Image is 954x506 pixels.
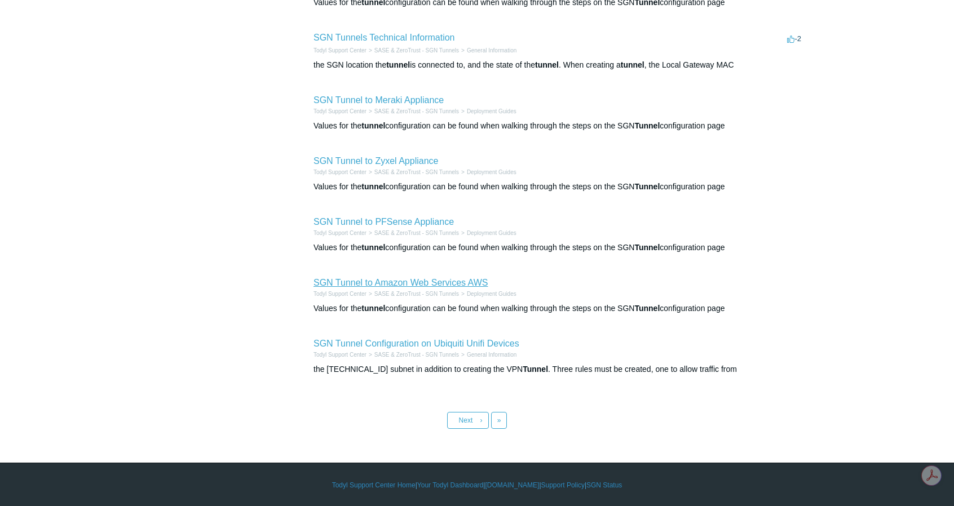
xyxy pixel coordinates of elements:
[313,47,366,54] a: Todyl Support Center
[374,230,459,236] a: SASE & ZeroTrust - SGN Tunnels
[459,416,473,424] span: Next
[361,121,385,130] em: tunnel
[313,217,454,227] a: SGN Tunnel to PFSense Appliance
[366,46,459,55] li: SASE & ZeroTrust - SGN Tunnels
[523,365,548,374] em: Tunnel
[313,229,366,237] li: Todyl Support Center
[313,46,366,55] li: Todyl Support Center
[459,168,516,176] li: Deployment Guides
[150,480,804,490] div: | | | |
[313,120,804,132] div: Values for the configuration can be found when walking through the steps on the SGN configuration...
[485,480,539,490] a: [DOMAIN_NAME]
[535,60,559,69] em: tunnel
[366,168,459,176] li: SASE & ZeroTrust - SGN Tunnels
[467,230,516,236] a: Deployment Guides
[313,95,444,105] a: SGN Tunnel to Meraki Appliance
[417,480,483,490] a: Your Todyl Dashboard
[366,350,459,359] li: SASE & ZeroTrust - SGN Tunnels
[386,60,410,69] em: tunnel
[366,107,459,116] li: SASE & ZeroTrust - SGN Tunnels
[621,60,644,69] em: tunnel
[313,242,804,254] div: Values for the configuration can be found when walking through the steps on the SGN configuration...
[374,108,459,114] a: SASE & ZeroTrust - SGN Tunnels
[459,350,516,359] li: General Information
[361,304,385,313] em: tunnel
[313,33,455,42] a: SGN Tunnels Technical Information
[361,182,385,191] em: tunnel
[313,352,366,358] a: Todyl Support Center
[313,181,804,193] div: Values for the configuration can be found when walking through the steps on the SGN configuration...
[313,290,366,298] li: Todyl Support Center
[541,480,585,490] a: Support Policy
[459,229,516,237] li: Deployment Guides
[313,291,366,297] a: Todyl Support Center
[459,290,516,298] li: Deployment Guides
[313,168,366,176] li: Todyl Support Center
[447,412,489,429] a: Next
[634,121,660,130] em: Tunnel
[313,350,366,359] li: Todyl Support Center
[374,169,459,175] a: SASE & ZeroTrust - SGN Tunnels
[374,352,459,358] a: SASE & ZeroTrust - SGN Tunnels
[497,416,501,424] span: »
[787,34,801,43] span: -2
[634,304,660,313] em: Tunnel
[467,108,516,114] a: Deployment Guides
[586,480,622,490] a: SGN Status
[480,416,483,424] span: ›
[361,243,385,252] em: tunnel
[313,230,366,236] a: Todyl Support Center
[467,291,516,297] a: Deployment Guides
[459,107,516,116] li: Deployment Guides
[313,363,804,375] div: the [TECHNICAL_ID] subnet in addition to creating the VPN . Three rules must be created, one to a...
[366,290,459,298] li: SASE & ZeroTrust - SGN Tunnels
[313,108,366,114] a: Todyl Support Center
[467,352,516,358] a: General Information
[313,278,488,287] a: SGN Tunnel to Amazon Web Services AWS
[313,59,804,71] div: the SGN location the is connected to, and the state of the . When creating a , the Local Gateway MAC
[467,47,516,54] a: General Information
[459,46,516,55] li: General Information
[374,47,459,54] a: SASE & ZeroTrust - SGN Tunnels
[313,107,366,116] li: Todyl Support Center
[332,480,416,490] a: Todyl Support Center Home
[313,303,804,314] div: Values for the configuration can be found when walking through the steps on the SGN configuration...
[313,339,519,348] a: SGN Tunnel Configuration on Ubiquiti Unifi Devices
[634,182,660,191] em: Tunnel
[467,169,516,175] a: Deployment Guides
[374,291,459,297] a: SASE & ZeroTrust - SGN Tunnels
[366,229,459,237] li: SASE & ZeroTrust - SGN Tunnels
[634,243,660,252] em: Tunnel
[313,156,438,166] a: SGN Tunnel to Zyxel Appliance
[313,169,366,175] a: Todyl Support Center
